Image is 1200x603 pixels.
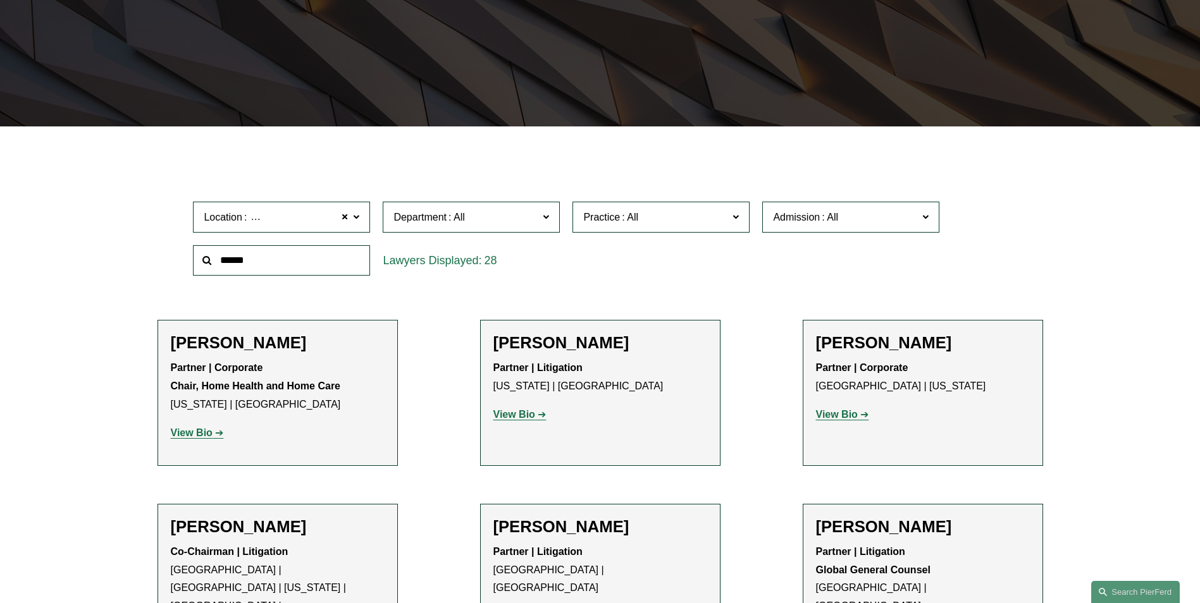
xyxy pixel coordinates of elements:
strong: Chair, Home Health and Home Care [171,381,341,391]
p: [US_STATE] | [GEOGRAPHIC_DATA] [171,359,385,413]
strong: Partner | Corporate [816,362,908,373]
a: View Bio [816,409,869,420]
h2: [PERSON_NAME] [171,333,385,353]
h2: [PERSON_NAME] [816,333,1030,353]
strong: Partner | Litigation [493,362,583,373]
h2: [PERSON_NAME] [493,517,707,537]
strong: Co-Chairman | Litigation [171,546,288,557]
a: Search this site [1091,581,1180,603]
h2: [PERSON_NAME] [816,517,1030,537]
p: [US_STATE] | [GEOGRAPHIC_DATA] [493,359,707,396]
span: [GEOGRAPHIC_DATA] [249,209,354,226]
a: View Bio [171,427,224,438]
strong: Partner | Litigation [493,546,583,557]
h2: [PERSON_NAME] [493,333,707,353]
span: Department [393,212,447,222]
strong: View Bio [171,427,213,438]
span: Admission [773,212,820,222]
strong: View Bio [816,409,858,420]
span: Practice [583,212,620,222]
p: [GEOGRAPHIC_DATA] | [GEOGRAPHIC_DATA] [493,543,707,597]
strong: Partner | Litigation Global General Counsel [816,546,931,575]
strong: View Bio [493,409,535,420]
p: [GEOGRAPHIC_DATA] | [US_STATE] [816,359,1030,396]
span: Location [204,212,242,222]
strong: Partner | Corporate [171,362,263,373]
h2: [PERSON_NAME] [171,517,385,537]
span: 28 [484,254,497,267]
a: View Bio [493,409,547,420]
